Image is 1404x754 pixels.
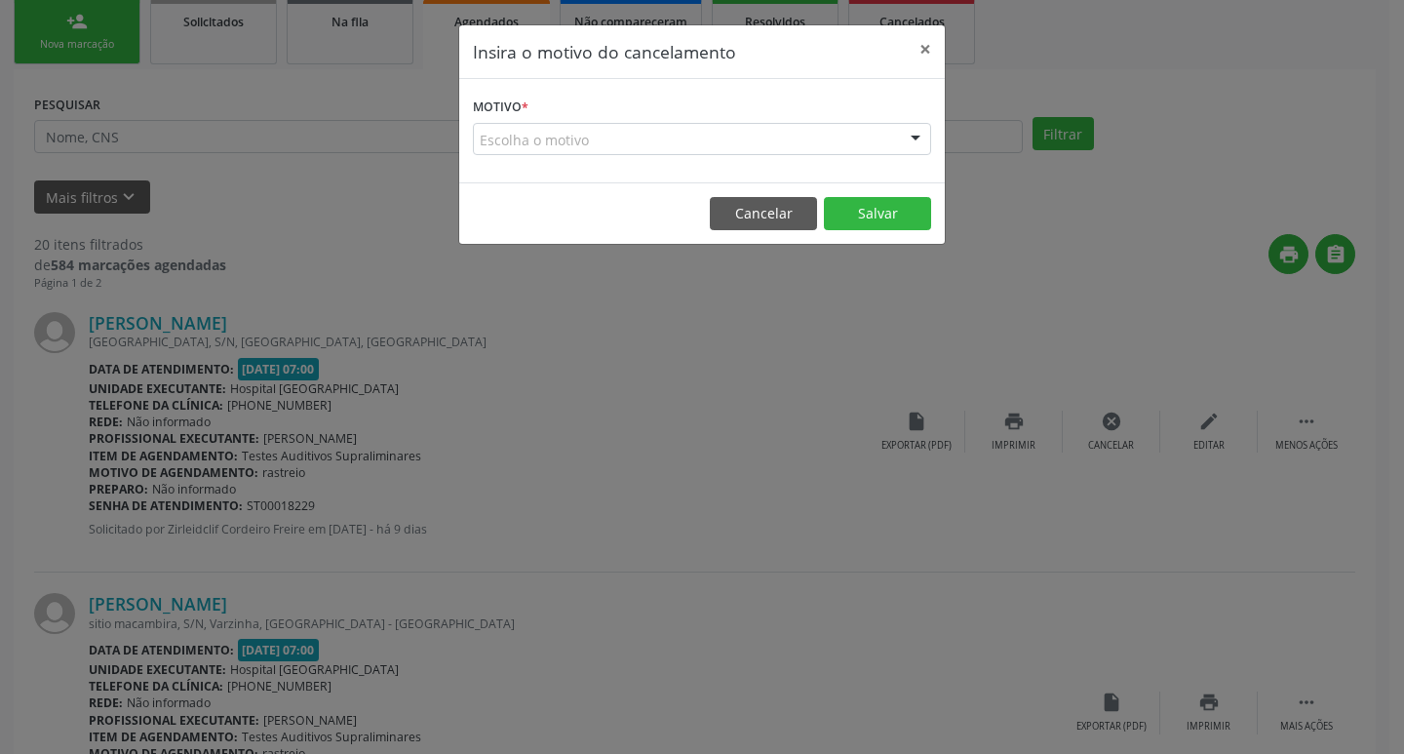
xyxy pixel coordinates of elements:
[824,197,931,230] button: Salvar
[710,197,817,230] button: Cancelar
[473,39,736,64] h5: Insira o motivo do cancelamento
[473,93,528,123] label: Motivo
[906,25,945,73] button: Close
[480,130,589,150] span: Escolha o motivo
